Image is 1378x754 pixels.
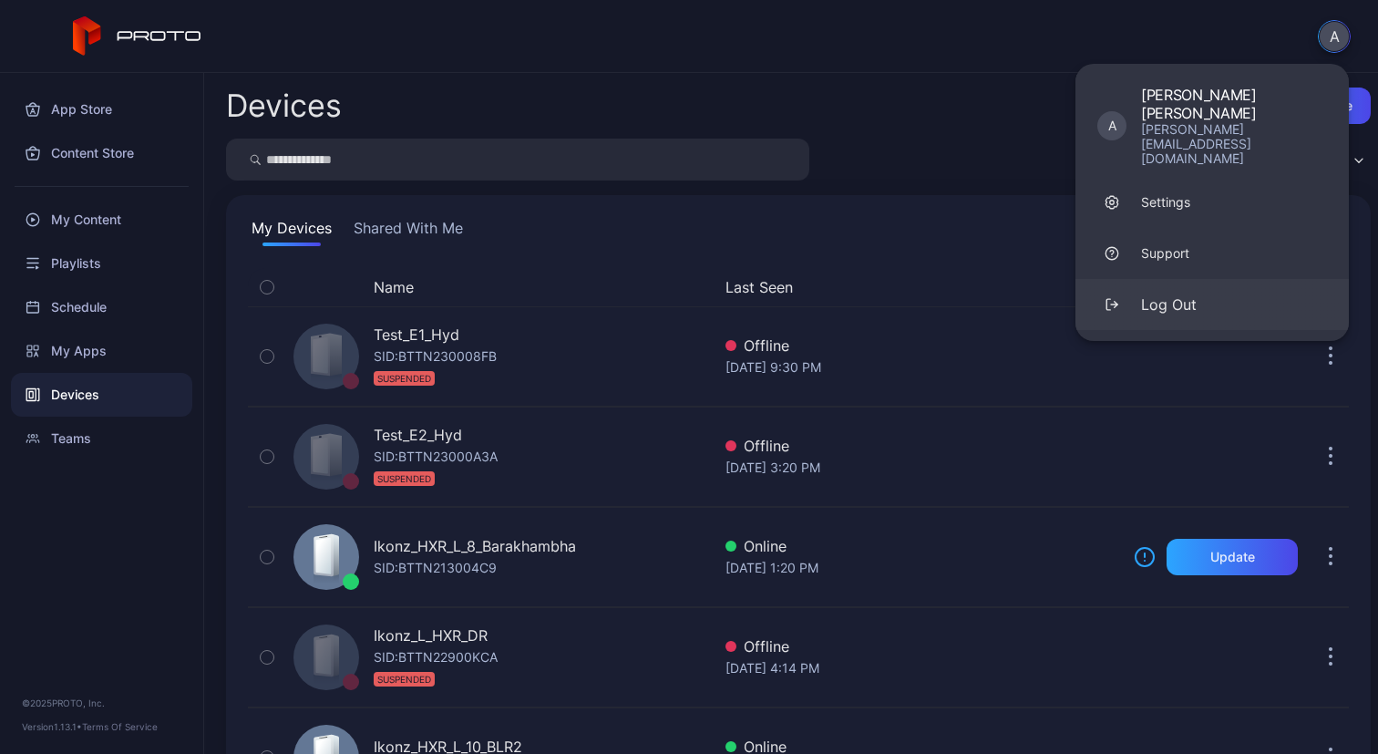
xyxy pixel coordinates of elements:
[374,346,497,389] div: SID: BTTN230008FB
[226,89,342,122] h2: Devices
[1075,228,1349,279] a: Support
[1075,75,1349,177] a: A[PERSON_NAME] [PERSON_NAME][PERSON_NAME][EMAIL_ADDRESS][DOMAIN_NAME]
[350,217,467,246] button: Shared With Me
[725,457,1119,479] div: [DATE] 3:20 PM
[725,557,1119,579] div: [DATE] 1:20 PM
[725,356,1119,378] div: [DATE] 9:30 PM
[374,535,576,557] div: Ikonz_HXR_L_8_Barakhambha
[374,646,498,690] div: SID: BTTN22900KCA
[725,335,1119,356] div: Offline
[11,417,192,460] a: Teams
[1167,539,1298,575] button: Update
[1075,279,1349,330] button: Log Out
[1097,111,1126,140] div: A
[1141,122,1327,166] div: [PERSON_NAME][EMAIL_ADDRESS][DOMAIN_NAME]
[248,217,335,246] button: My Devices
[374,471,435,486] div: SUSPENDED
[11,285,192,329] a: Schedule
[725,535,1119,557] div: Online
[374,276,414,298] button: Name
[1318,20,1351,53] button: A
[725,435,1119,457] div: Offline
[11,198,192,242] a: My Content
[374,424,462,446] div: Test_E2_Hyd
[1210,550,1255,564] div: Update
[1141,86,1327,122] div: [PERSON_NAME] [PERSON_NAME]
[725,635,1119,657] div: Offline
[374,324,459,346] div: Test_E1_Hyd
[11,329,192,373] a: My Apps
[374,625,488,646] div: Ikonz_L_HXR_DR
[11,88,192,131] a: App Store
[11,242,192,285] a: Playlists
[374,371,435,386] div: SUSPENDED
[725,276,1112,298] button: Last Seen
[374,446,498,490] div: SID: BTTN23000A3A
[11,373,192,417] a: Devices
[1141,244,1189,263] div: Support
[22,696,181,710] div: © 2025 PROTO, Inc.
[82,721,158,732] a: Terms Of Service
[1141,193,1190,212] div: Settings
[374,557,497,579] div: SID: BTTN213004C9
[725,657,1119,679] div: [DATE] 4:14 PM
[1141,294,1197,315] div: Log Out
[22,721,82,732] span: Version 1.13.1 •
[1075,177,1349,228] a: Settings
[374,672,435,687] div: SUSPENDED
[11,131,192,175] a: Content Store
